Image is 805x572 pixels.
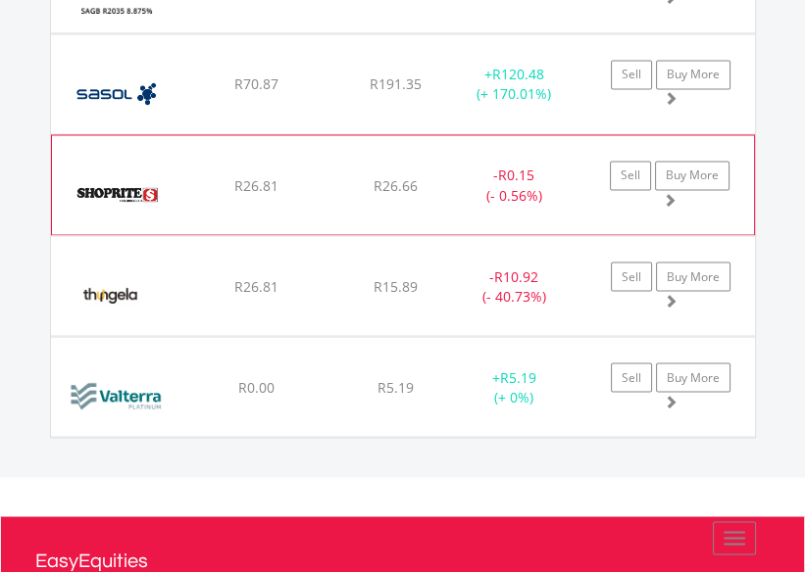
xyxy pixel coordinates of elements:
[374,276,418,295] span: R15.89
[656,262,730,291] a: Buy More
[656,60,730,89] a: Buy More
[611,362,652,392] a: Sell
[234,175,278,194] span: R26.81
[374,175,418,194] span: R26.66
[62,160,173,229] img: EQU.ZA.SHP.png
[655,161,730,190] a: Buy More
[453,367,576,406] div: + (+ 0%)
[61,59,172,128] img: EQU.ZA.SOL.png
[453,266,576,306] div: - (- 40.73%)
[453,65,576,104] div: + (+ 170.01%)
[494,266,538,285] span: R10.92
[370,74,422,93] span: R191.35
[500,367,536,386] span: R5.19
[61,261,160,330] img: EQU.ZA.TGA.png
[234,276,278,295] span: R26.81
[611,262,652,291] a: Sell
[238,377,275,396] span: R0.00
[492,65,544,83] span: R120.48
[61,361,174,431] img: EQU.ZA.VAL.png
[234,74,278,93] span: R70.87
[498,166,534,184] span: R0.15
[610,161,651,190] a: Sell
[453,166,576,205] div: - (- 0.56%)
[377,377,414,396] span: R5.19
[611,60,652,89] a: Sell
[656,362,730,392] a: Buy More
